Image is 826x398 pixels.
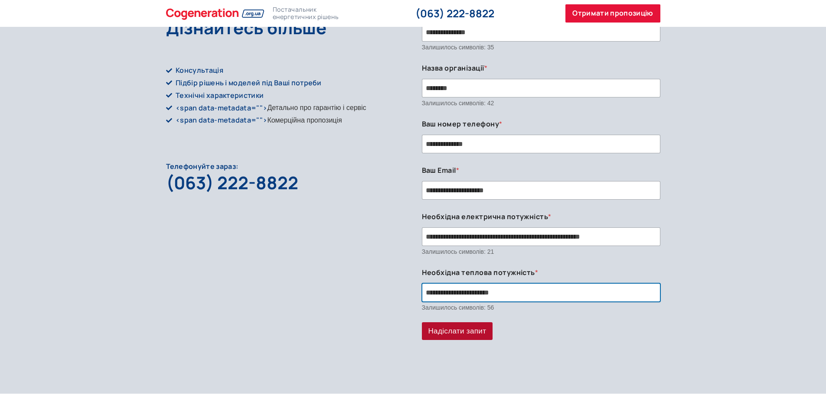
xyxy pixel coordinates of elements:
[565,4,660,23] a: Отримати пропозицію
[422,269,660,277] label: Необхідна теплова потужність
[572,8,653,19] span: Отримати пропозицію
[422,322,493,340] button: Надіслати запит
[422,64,660,72] label: Назва організації
[173,89,264,102] span: Технічні характеристики
[415,6,494,20] a: (063) 222-8822
[422,304,660,311] div: Залишилось символів: 56
[173,77,322,89] span: Підбір рішень і моделей під Ваші потреби
[422,248,660,256] div: Залишилось символів: 21
[166,17,405,38] h2: Дізнайтесь більше
[173,114,267,126] span: <span data-metadata=" ">
[166,171,298,194] a: (063) 222-8822
[173,64,223,77] span: Консультація
[422,120,660,128] label: Ваш номер телефону
[422,166,660,175] label: Ваш Email
[422,100,660,107] div: Залишилось символів: 42
[422,135,660,153] input: Ваш номер телефону
[273,6,339,21] h2: Постачальник енергетичних рішень
[166,114,405,126] li: Комерційна пропозиція
[166,102,405,114] li: Детально про гарантію і сервіс
[166,161,405,172] h2: Телефонуйте зараз:
[422,213,660,221] label: Необхідна електрична потужність
[422,44,660,51] div: Залишилось символів: 35
[173,102,267,114] span: <span data-metadata=" ">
